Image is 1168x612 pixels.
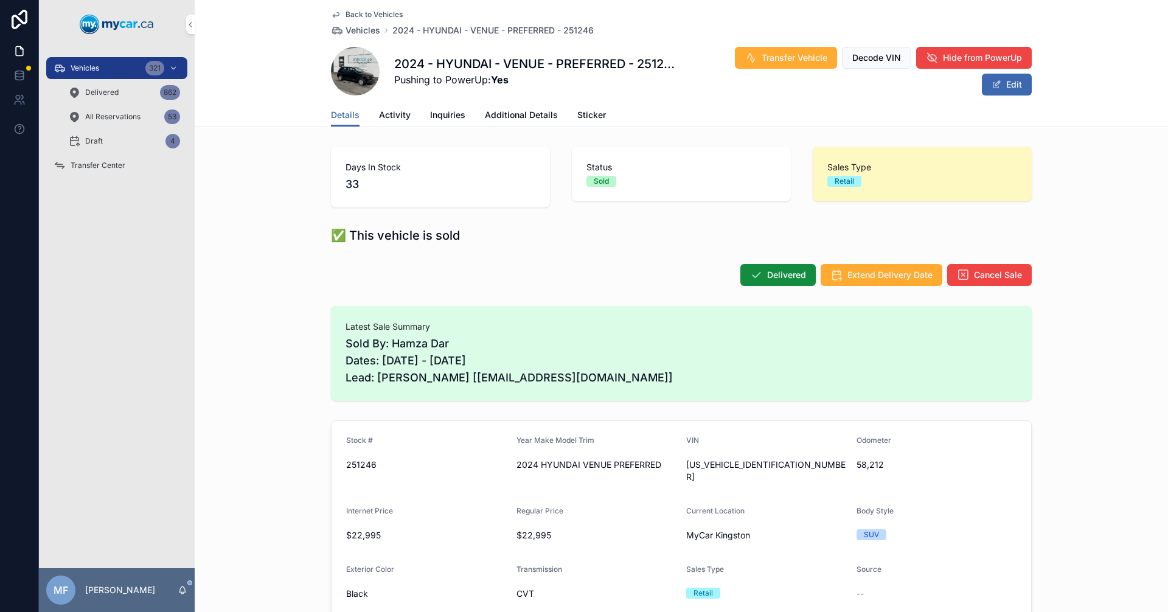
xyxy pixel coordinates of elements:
[916,47,1032,69] button: Hide from PowerUp
[857,506,894,515] span: Body Style
[974,269,1022,281] span: Cancel Sale
[686,436,699,445] span: VIN
[947,264,1032,286] button: Cancel Sale
[516,565,562,574] span: Transmission
[331,104,360,127] a: Details
[160,85,180,100] div: 862
[394,55,675,72] h1: 2024 - HYUNDAI - VENUE - PREFERRED - 251246
[594,176,609,187] div: Sold
[61,130,187,152] a: Draft4
[847,269,933,281] span: Extend Delivery Date
[346,161,535,173] span: Days In Stock
[346,24,380,37] span: Vehicles
[331,24,380,37] a: Vehicles
[331,109,360,121] span: Details
[516,529,677,541] span: $22,995
[577,104,606,128] a: Sticker
[586,161,776,173] span: Status
[346,565,394,574] span: Exterior Color
[46,155,187,176] a: Transfer Center
[71,161,125,170] span: Transfer Center
[165,134,180,148] div: 4
[982,74,1032,96] button: Edit
[346,321,1017,333] span: Latest Sale Summary
[842,47,911,69] button: Decode VIN
[346,529,507,541] span: $22,995
[686,459,847,483] span: [US_VEHICLE_IDENTIFICATION_NUMBER]
[735,47,837,69] button: Transfer Vehicle
[943,52,1022,64] span: Hide from PowerUp
[821,264,942,286] button: Extend Delivery Date
[346,588,368,600] span: Black
[346,10,403,19] span: Back to Vehicles
[485,109,558,121] span: Additional Details
[61,106,187,128] a: All Reservations53
[394,72,675,87] span: Pushing to PowerUp:
[693,588,713,599] div: Retail
[164,110,180,124] div: 53
[740,264,816,286] button: Delivered
[46,57,187,79] a: Vehicles321
[379,104,411,128] a: Activity
[491,74,509,86] strong: Yes
[485,104,558,128] a: Additional Details
[54,583,68,597] span: MF
[516,588,677,600] span: CVT
[346,436,373,445] span: Stock #
[379,109,411,121] span: Activity
[516,506,563,515] span: Regular Price
[827,161,1017,173] span: Sales Type
[430,109,465,121] span: Inquiries
[392,24,594,37] a: 2024 - HYUNDAI - VENUE - PREFERRED - 251246
[516,436,594,445] span: Year Make Model Trim
[857,436,891,445] span: Odometer
[857,459,1017,471] span: 58,212
[85,584,155,596] p: [PERSON_NAME]
[85,88,119,97] span: Delivered
[767,269,806,281] span: Delivered
[71,63,99,73] span: Vehicles
[346,459,507,471] span: 251246
[857,565,881,574] span: Source
[331,227,460,244] h1: ✅ This vehicle is sold
[857,588,864,600] span: --
[346,176,535,193] span: 33
[516,459,677,471] span: 2024 HYUNDAI VENUE PREFERRED
[686,529,750,541] span: MyCar Kingston
[85,136,103,146] span: Draft
[61,82,187,103] a: Delivered862
[85,112,141,122] span: All Reservations
[852,52,901,64] span: Decode VIN
[577,109,606,121] span: Sticker
[346,335,1017,386] span: Sold By: Hamza Dar Dates: [DATE] - [DATE] Lead: [PERSON_NAME] [[EMAIL_ADDRESS][DOMAIN_NAME]]
[430,104,465,128] a: Inquiries
[39,49,195,192] div: scrollable content
[835,176,854,187] div: Retail
[145,61,164,75] div: 321
[686,565,724,574] span: Sales Type
[346,506,393,515] span: Internet Price
[762,52,827,64] span: Transfer Vehicle
[331,10,403,19] a: Back to Vehicles
[864,529,879,540] div: SUV
[686,506,745,515] span: Current Location
[80,15,154,34] img: App logo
